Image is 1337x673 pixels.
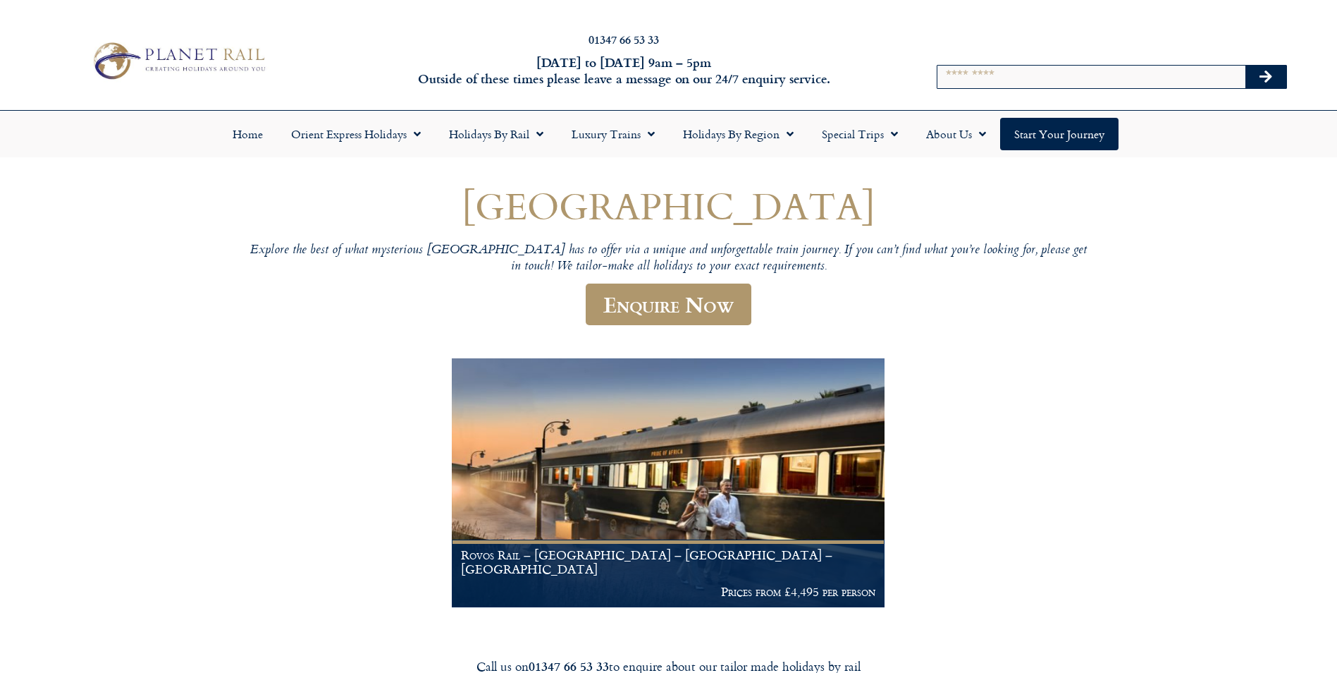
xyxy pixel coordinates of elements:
a: Enquire Now [586,284,751,325]
h1: Rovos Rail – [GEOGRAPHIC_DATA] – [GEOGRAPHIC_DATA] – [GEOGRAPHIC_DATA] [461,548,875,576]
a: Orient Express Holidays [277,118,435,150]
a: Holidays by Rail [435,118,557,150]
h1: [GEOGRAPHIC_DATA] [246,185,1092,226]
a: Rovos Rail – [GEOGRAPHIC_DATA] – [GEOGRAPHIC_DATA] – [GEOGRAPHIC_DATA] Prices from £4,495 per person [452,358,886,608]
h6: [DATE] to [DATE] 9am – 5pm Outside of these times please leave a message on our 24/7 enquiry serv... [360,54,888,87]
p: Prices from £4,495 per person [461,585,875,599]
a: Special Trips [808,118,912,150]
img: Pride Of Africa Train Holiday [452,358,885,607]
a: Luxury Trains [557,118,669,150]
a: About Us [912,118,1000,150]
a: Start your Journey [1000,118,1119,150]
button: Search [1245,66,1286,88]
a: Home [218,118,277,150]
nav: Menu [7,118,1330,150]
img: Planet Rail Train Holidays Logo [86,38,270,83]
a: Holidays by Region [669,118,808,150]
a: 01347 66 53 33 [589,31,659,47]
p: Explore the best of what mysterious [GEOGRAPHIC_DATA] has to offer via a unique and unforgettable... [246,243,1092,276]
